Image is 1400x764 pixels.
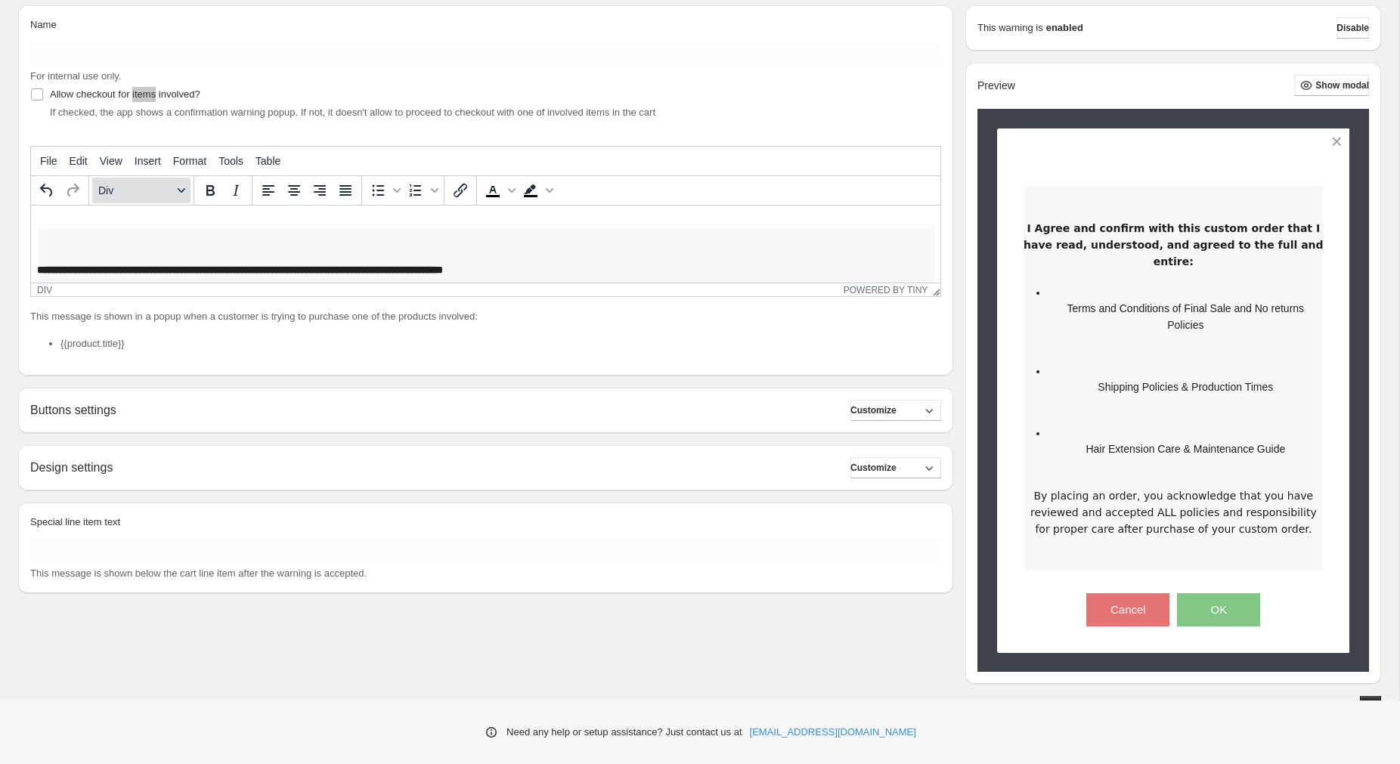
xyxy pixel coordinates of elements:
[850,462,897,474] span: Customize
[518,178,556,203] div: Background color
[1048,300,1324,333] div: Terms and Conditions of Final Sale and No returns Policies
[1048,379,1324,395] div: Shipping Policies & Production Times
[37,285,52,295] div: div
[403,178,441,203] div: Numbered list
[1360,696,1381,717] button: Next
[307,178,333,203] button: Align right
[256,155,280,167] span: Table
[30,516,120,527] span: Special line item text
[100,155,122,167] span: View
[40,155,57,167] span: File
[173,155,206,167] span: Format
[1337,17,1369,39] button: Disable
[1046,20,1083,36] strong: enabled
[365,178,403,203] div: Bullet list
[850,404,897,416] span: Customize
[850,400,941,421] button: Customize
[30,19,57,30] span: Name
[30,460,113,475] h2: Design settings
[844,285,928,295] a: Powered by Tiny
[50,107,655,118] span: If checked, the app shows a confirmation warning popup. If not, it doesn't allow to proceed to ch...
[197,178,223,203] button: Bold
[135,155,161,167] span: Insert
[977,79,1015,92] h2: Preview
[1024,222,1327,268] span: I Agree and confirm with this custom order that I have read, understood, and agreed to the full a...
[30,568,367,579] span: This message is shown below the cart line item after the warning is accepted.
[256,178,281,203] button: Align left
[1315,79,1369,91] span: Show modal
[6,6,903,172] body: Rich Text Area. Press ALT-0 for help.
[1048,441,1324,457] div: Hair Extension Care & Maintenance Guide
[750,725,916,740] a: [EMAIL_ADDRESS][DOMAIN_NAME]
[1086,593,1169,626] button: Cancel
[1294,75,1369,96] button: Show modal
[98,184,172,196] span: Div
[70,155,88,167] span: Edit
[92,178,190,203] button: Formats
[1337,22,1369,34] span: Disable
[50,88,200,100] span: Allow checkout for items involved?
[850,457,941,478] button: Customize
[1177,593,1260,626] button: OK
[60,336,941,351] li: {{product.title}}
[60,178,85,203] button: Redo
[34,178,60,203] button: Undo
[31,206,940,283] iframe: Rich Text Area
[218,155,243,167] span: Tools
[223,178,249,203] button: Italic
[333,178,358,203] button: Justify
[30,309,941,324] p: This message is shown in a popup when a customer is trying to purchase one of the products involved:
[448,178,473,203] button: Insert/edit link
[30,70,121,82] span: For internal use only.
[977,20,1043,36] p: This warning is
[30,403,116,417] h2: Buttons settings
[480,178,518,203] div: Text color
[928,283,940,296] div: Resize
[1024,487,1324,537] div: By placing an order, you acknowledge that you have reviewed and accepted ALL policies and respons...
[281,178,307,203] button: Align center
